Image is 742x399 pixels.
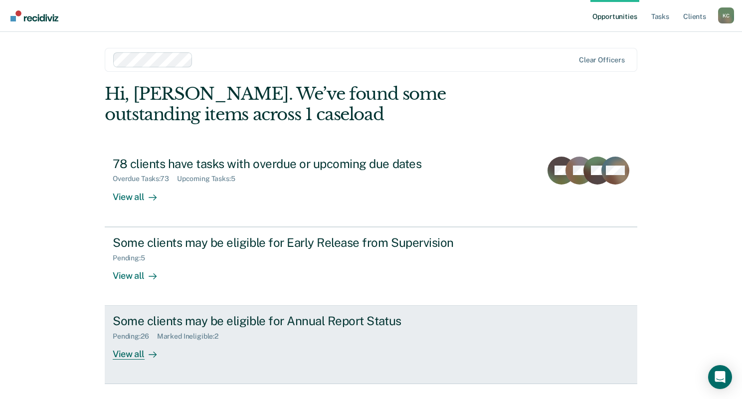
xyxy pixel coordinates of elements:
div: Pending : 26 [113,332,157,341]
div: View all [113,183,169,202]
div: Some clients may be eligible for Annual Report Status [113,314,463,328]
img: Recidiviz [10,10,58,21]
a: 78 clients have tasks with overdue or upcoming due datesOverdue Tasks:73Upcoming Tasks:5View all [105,149,637,227]
div: K C [718,7,734,23]
div: View all [113,262,169,281]
div: View all [113,341,169,360]
div: Clear officers [579,56,625,64]
div: Pending : 5 [113,254,153,262]
div: 78 clients have tasks with overdue or upcoming due dates [113,157,463,171]
button: Profile dropdown button [718,7,734,23]
div: Upcoming Tasks : 5 [177,175,243,183]
div: Open Intercom Messenger [708,365,732,389]
div: Some clients may be eligible for Early Release from Supervision [113,235,463,250]
div: Hi, [PERSON_NAME]. We’ve found some outstanding items across 1 caseload [105,84,531,125]
div: Marked Ineligible : 2 [157,332,226,341]
div: Overdue Tasks : 73 [113,175,177,183]
a: Some clients may be eligible for Early Release from SupervisionPending:5View all [105,227,637,306]
a: Some clients may be eligible for Annual Report StatusPending:26Marked Ineligible:2View all [105,306,637,384]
